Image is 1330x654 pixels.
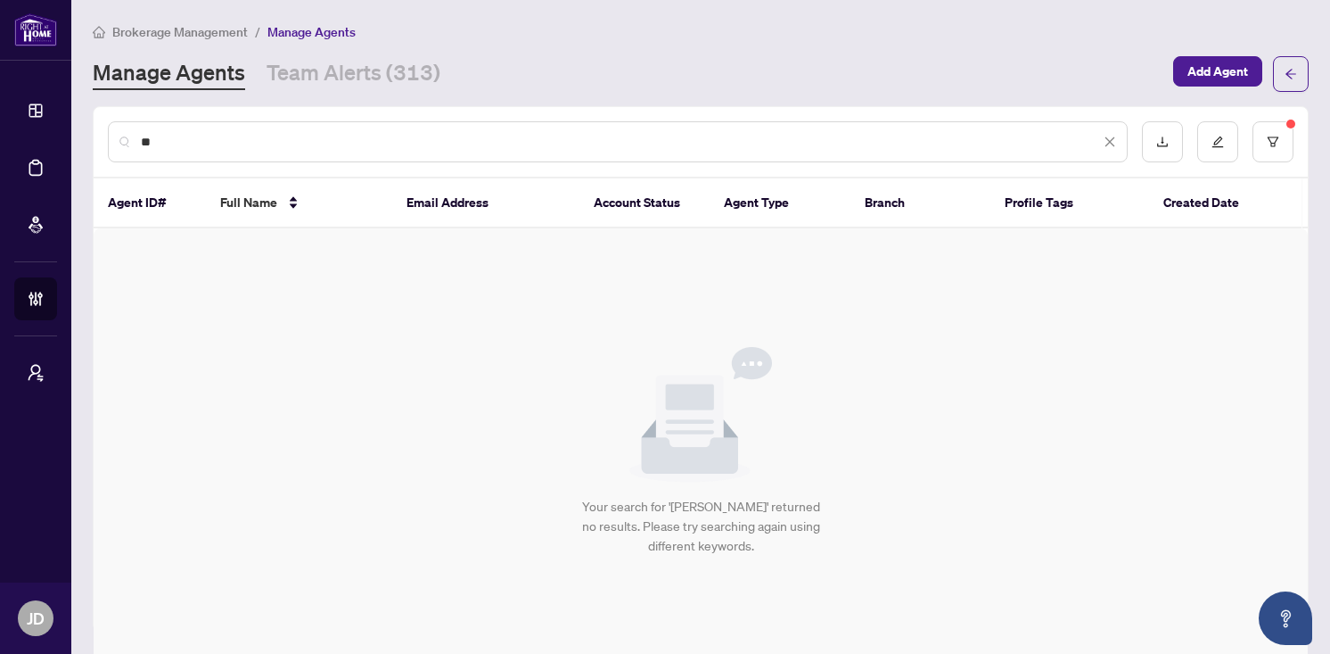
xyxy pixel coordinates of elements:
[206,178,393,228] th: Full Name
[112,24,248,40] span: Brokerage Management
[94,178,206,228] th: Agent ID#
[1187,57,1248,86] span: Add Agent
[1211,136,1224,148] span: edit
[1156,136,1169,148] span: download
[14,13,57,46] img: logo
[1142,121,1183,162] button: download
[580,497,822,556] div: Your search for '[PERSON_NAME]' returned no results. Please try searching again using different k...
[1104,136,1116,148] span: close
[220,193,277,212] span: Full Name
[1267,136,1279,148] span: filter
[1197,121,1238,162] button: edit
[1149,178,1261,228] th: Created Date
[392,178,579,228] th: Email Address
[27,606,45,631] span: JD
[255,21,260,42] li: /
[27,364,45,382] span: user-switch
[93,58,245,90] a: Manage Agents
[267,24,356,40] span: Manage Agents
[850,178,990,228] th: Branch
[1173,56,1262,87] button: Add Agent
[93,26,105,38] span: home
[990,178,1149,228] th: Profile Tags
[1259,592,1312,645] button: Open asap
[267,58,440,90] a: Team Alerts (313)
[1252,121,1293,162] button: filter
[1285,68,1297,80] span: arrow-left
[629,347,772,483] img: Null State Icon
[710,178,850,228] th: Agent Type
[579,178,710,228] th: Account Status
